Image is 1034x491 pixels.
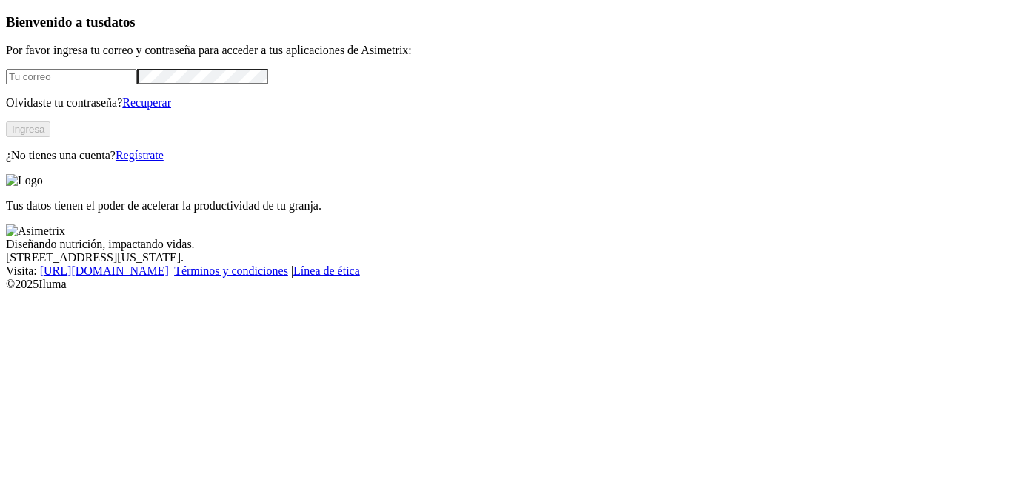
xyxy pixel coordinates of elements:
[40,264,169,277] a: [URL][DOMAIN_NAME]
[293,264,360,277] a: Línea de ética
[6,14,1028,30] h3: Bienvenido a tus
[116,149,164,161] a: Regístrate
[6,199,1028,213] p: Tus datos tienen el poder de acelerar la productividad de tu granja.
[6,96,1028,110] p: Olvidaste tu contraseña?
[6,251,1028,264] div: [STREET_ADDRESS][US_STATE].
[6,224,65,238] img: Asimetrix
[6,174,43,187] img: Logo
[6,44,1028,57] p: Por favor ingresa tu correo y contraseña para acceder a tus aplicaciones de Asimetrix:
[104,14,136,30] span: datos
[6,69,137,84] input: Tu correo
[122,96,171,109] a: Recuperar
[6,149,1028,162] p: ¿No tienes una cuenta?
[6,121,50,137] button: Ingresa
[6,238,1028,251] div: Diseñando nutrición, impactando vidas.
[6,278,1028,291] div: © 2025 Iluma
[174,264,288,277] a: Términos y condiciones
[6,264,1028,278] div: Visita : | |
